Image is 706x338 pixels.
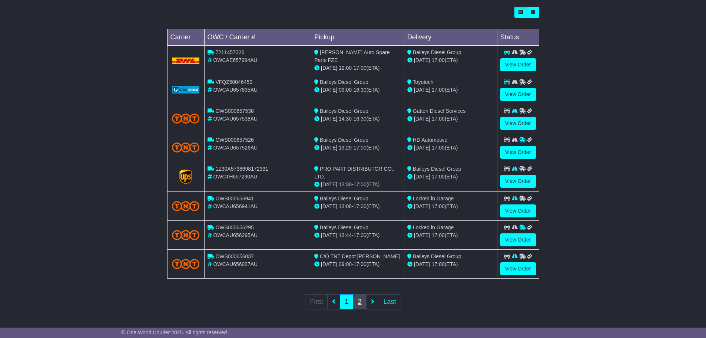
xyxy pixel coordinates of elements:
span: OWS000656295 [215,224,254,230]
span: Locked in Garage [413,224,454,230]
a: View Order [500,58,536,71]
span: [DATE] [414,145,430,151]
div: - (ETA) [314,260,401,268]
span: [DATE] [321,181,337,187]
span: OWCAU657538AU [213,116,258,122]
span: 12:00 [339,65,352,71]
a: 2 [353,294,366,309]
img: TNT_Domestic.png [172,201,200,211]
img: GetCarrierServiceLogo [179,170,192,184]
span: [DATE] [414,203,430,209]
span: © One World Courier 2025. All rights reserved. [122,329,229,335]
td: OWC / Carrier # [204,29,311,46]
div: - (ETA) [314,181,401,188]
div: (ETA) [407,203,494,210]
span: [PERSON_NAME] Auto Spare Parts FZE [314,49,390,63]
span: C/O TNT Depot [PERSON_NAME] [320,253,400,259]
span: [DATE] [414,174,430,180]
span: [DATE] [321,145,337,151]
div: - (ETA) [314,144,401,152]
div: (ETA) [407,144,494,152]
span: OWS000656941 [215,196,254,201]
a: View Order [500,262,536,275]
span: OWS000657526 [215,137,254,143]
span: 1Z30A5738698172331 [215,166,268,172]
span: 13:44 [339,232,352,238]
span: 17:00 [432,87,445,93]
img: GetCarrierServiceLogo [172,86,200,93]
span: 17:00 [354,181,367,187]
span: OWCAE657994AU [213,57,257,63]
span: 16:30 [354,87,367,93]
span: Baileys Diesel Group [320,224,368,230]
div: (ETA) [407,86,494,94]
a: View Order [500,204,536,217]
span: Baileys Diesel Group [413,253,461,259]
div: - (ETA) [314,232,401,239]
span: OWCAU656941AU [213,203,258,209]
a: Last [379,294,401,309]
span: 17:00 [354,203,367,209]
span: 17:00 [354,232,367,238]
span: HD Automotive [413,137,447,143]
span: Gatton Diesel Services [413,108,465,114]
span: 17:00 [354,65,367,71]
span: 16:30 [354,116,367,122]
span: Baileys Diesel Group [320,79,368,85]
span: 13:06 [339,203,352,209]
span: [DATE] [321,232,337,238]
span: Baileys Diesel Group [413,49,461,55]
span: 14:30 [339,116,352,122]
span: OWCTH657290AU [213,174,257,180]
img: TNT_Domestic.png [172,230,200,240]
span: OWCAU657526AU [213,145,258,151]
span: Locked in Garage [413,196,454,201]
a: 1 [340,294,353,309]
span: 17:00 [354,261,367,267]
span: [DATE] [414,261,430,267]
span: OWCAU657835AU [213,87,258,93]
div: - (ETA) [314,64,401,72]
div: (ETA) [407,260,494,268]
a: View Order [500,233,536,246]
span: 17:00 [432,57,445,63]
span: 12:30 [339,181,352,187]
div: - (ETA) [314,86,401,94]
span: Baileys Diesel Group [320,108,368,114]
td: Carrier [167,29,204,46]
span: 17:00 [432,174,445,180]
span: Baileys Diesel Group [320,196,368,201]
span: OWS000657538 [215,108,254,114]
div: (ETA) [407,115,494,123]
a: View Order [500,117,536,130]
img: TNT_Domestic.png [172,259,200,269]
span: [DATE] [321,261,337,267]
img: DHL.png [172,58,200,63]
img: TNT_Domestic.png [172,142,200,152]
span: [DATE] [321,65,337,71]
span: [DATE] [414,232,430,238]
span: OWCAU656037AU [213,261,258,267]
span: [DATE] [321,87,337,93]
span: VFQZ50046459 [215,79,252,85]
span: OWCAU656295AU [213,232,258,238]
a: View Order [500,175,536,188]
td: Delivery [404,29,497,46]
div: - (ETA) [314,115,401,123]
span: 17:00 [432,203,445,209]
span: 17:00 [354,145,367,151]
span: [DATE] [414,57,430,63]
span: 09:00 [339,87,352,93]
span: 17:00 [432,116,445,122]
span: [DATE] [321,116,337,122]
div: (ETA) [407,173,494,181]
span: 13:29 [339,145,352,151]
td: Status [497,29,539,46]
a: View Order [500,146,536,159]
span: PRO PART DISTRIBUTOR CO., LTD. [314,166,394,180]
span: OWS000656037 [215,253,254,259]
div: (ETA) [407,56,494,64]
td: Pickup [311,29,404,46]
span: [DATE] [414,116,430,122]
span: 17:00 [432,145,445,151]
